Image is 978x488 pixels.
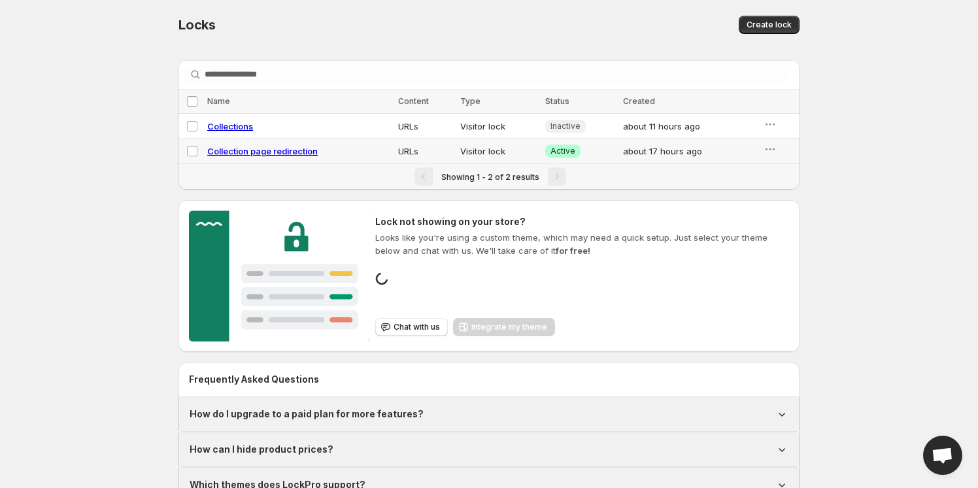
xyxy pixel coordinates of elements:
[375,231,789,257] p: Looks like you're using a custom theme, which may need a quick setup. Just select your theme belo...
[178,163,800,190] nav: Pagination
[456,139,542,164] td: Visitor lock
[207,146,318,156] a: Collection page redirection
[394,322,440,332] span: Chat with us
[189,373,789,386] h2: Frequently Asked Questions
[456,114,542,139] td: Visitor lock
[619,139,759,164] td: about 17 hours ago
[923,436,962,475] a: Open chat
[460,96,481,106] span: Type
[739,16,800,34] button: Create lock
[394,114,456,139] td: URLs
[747,20,792,30] span: Create lock
[441,172,539,182] span: Showing 1 - 2 of 2 results
[394,139,456,164] td: URLs
[375,318,448,336] button: Chat with us
[189,211,370,341] img: Customer support
[190,443,333,456] h1: How can I hide product prices?
[398,96,429,106] span: Content
[190,408,424,421] h1: How do I upgrade to a paid plan for more features?
[207,96,230,106] span: Name
[550,121,581,131] span: Inactive
[623,96,655,106] span: Created
[207,121,253,131] a: Collections
[556,245,590,256] strong: for free!
[375,215,789,228] h2: Lock not showing on your store?
[178,17,216,33] span: Locks
[550,146,575,156] span: Active
[545,96,569,106] span: Status
[619,114,759,139] td: about 11 hours ago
